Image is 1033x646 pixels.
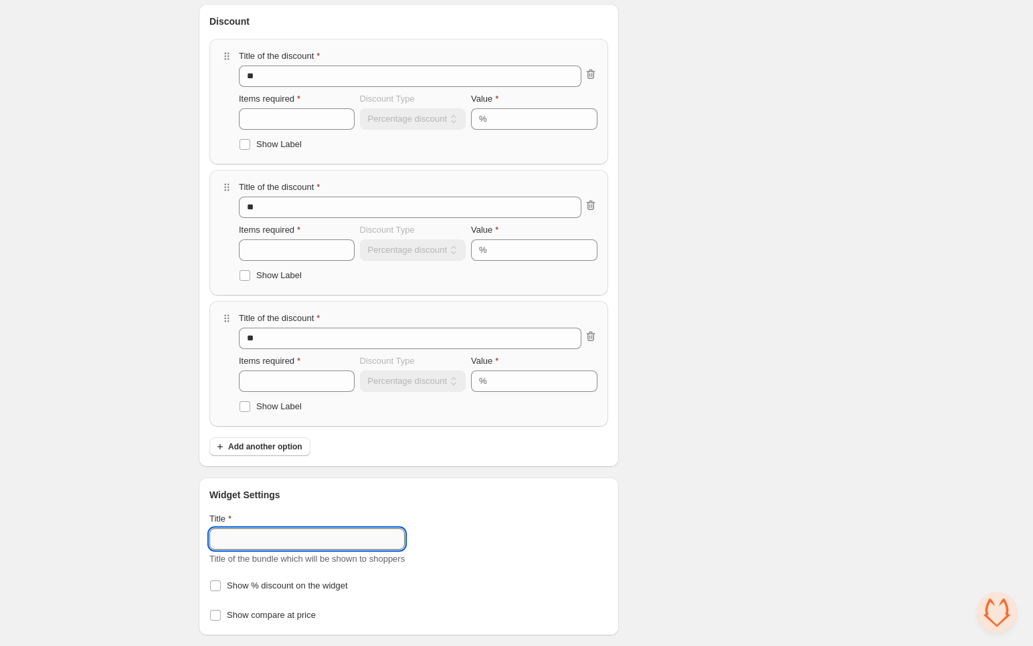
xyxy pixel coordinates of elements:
[360,354,415,368] label: Discount Type
[209,437,310,456] button: Add another option
[227,610,316,620] span: Show compare at price
[256,401,302,411] span: Show Label
[360,92,415,106] label: Discount Type
[471,354,498,368] label: Value
[209,15,250,28] h3: Discount
[209,512,231,526] label: Title
[227,580,348,590] span: Show % discount on the widget
[479,243,487,257] div: %
[239,92,300,106] label: Items required
[471,92,498,106] label: Value
[479,112,487,126] div: %
[256,139,302,149] span: Show Label
[239,354,300,368] label: Items required
[256,270,302,280] span: Show Label
[239,49,320,63] label: Title of the discount
[479,374,487,388] div: %
[228,441,302,452] span: Add another option
[239,223,300,237] label: Items required
[360,223,415,237] label: Discount Type
[471,223,498,237] label: Value
[239,312,320,325] label: Title of the discount
[209,488,280,502] h3: Widget Settings
[239,181,320,194] label: Title of the discount
[209,554,405,564] span: Title of the bundle which will be shown to shoppers
[977,593,1017,633] a: Open chat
